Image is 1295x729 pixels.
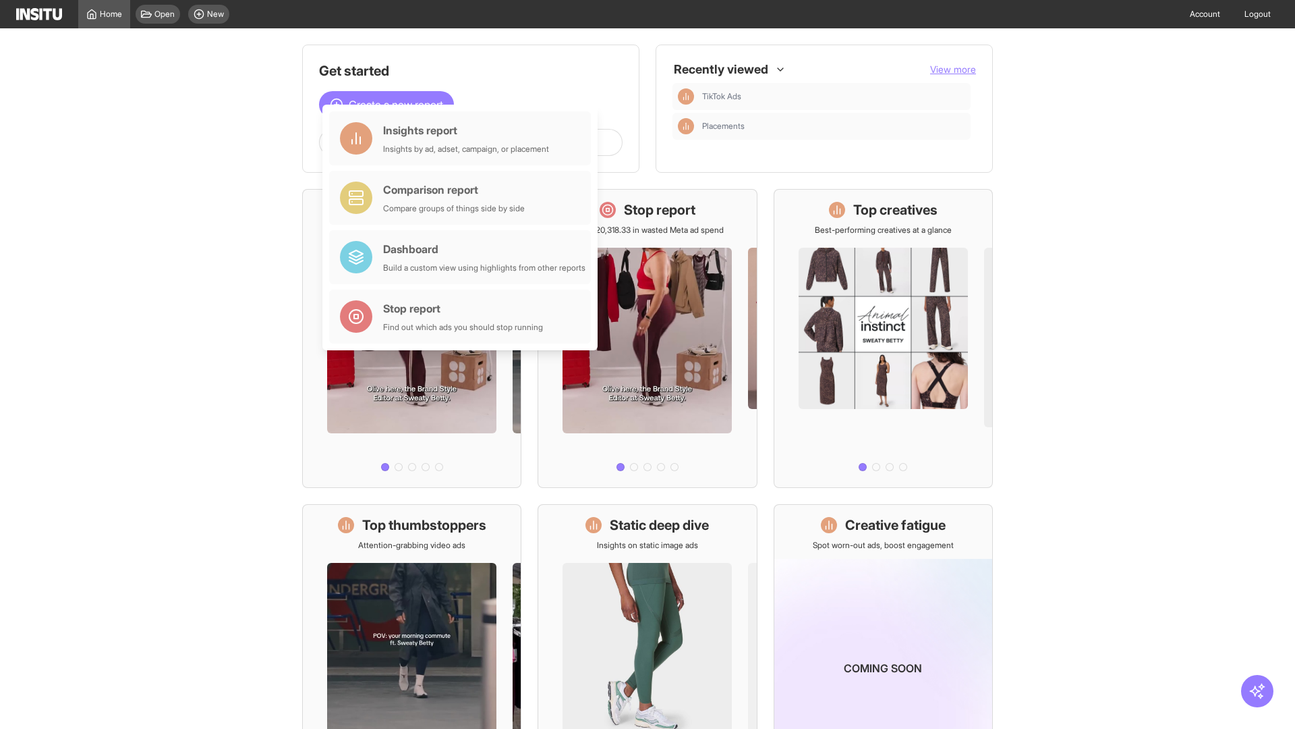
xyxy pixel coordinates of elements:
[16,8,62,20] img: Logo
[383,144,549,155] div: Insights by ad, adset, campaign, or placement
[154,9,175,20] span: Open
[678,88,694,105] div: Insights
[538,189,757,488] a: Stop reportSave £20,318.33 in wasted Meta ad spend
[853,200,938,219] h1: Top creatives
[383,322,543,333] div: Find out which ads you should stop running
[930,63,976,75] span: View more
[358,540,465,551] p: Attention-grabbing video ads
[597,540,698,551] p: Insights on static image ads
[349,97,443,113] span: Create a new report
[624,200,695,219] h1: Stop report
[362,516,486,535] h1: Top thumbstoppers
[815,225,952,236] p: Best-performing creatives at a glance
[930,63,976,76] button: View more
[678,118,694,134] div: Insights
[383,300,543,317] div: Stop report
[702,91,965,102] span: TikTok Ads
[302,189,521,488] a: What's live nowSee all active ads instantly
[702,91,741,102] span: TikTok Ads
[571,225,724,236] p: Save £20,318.33 in wasted Meta ad spend
[207,9,224,20] span: New
[702,121,965,132] span: Placements
[383,203,525,214] div: Compare groups of things side by side
[319,91,454,118] button: Create a new report
[702,121,745,132] span: Placements
[383,182,525,198] div: Comparison report
[383,263,585,273] div: Build a custom view using highlights from other reports
[610,516,709,535] h1: Static deep dive
[319,61,623,80] h1: Get started
[774,189,993,488] a: Top creativesBest-performing creatives at a glance
[100,9,122,20] span: Home
[383,241,585,257] div: Dashboard
[383,122,549,138] div: Insights report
